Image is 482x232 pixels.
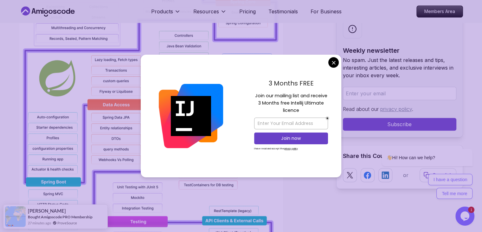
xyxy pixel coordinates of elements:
[416,5,463,17] a: Members Area
[28,220,51,226] span: 27 minutes ago
[239,8,256,15] a: Pricing
[28,215,40,219] span: Bought
[151,8,173,15] p: Products
[41,215,93,219] a: Amigoscode PRO Membership
[311,8,342,15] a: For Business
[455,207,476,226] iframe: chat widget
[57,220,77,226] a: ProveSource
[343,152,456,160] h2: Share this Course
[5,206,26,227] img: provesource social proof notification image
[417,6,463,17] p: Members Area
[268,8,298,15] a: Testimonials
[151,8,181,20] button: Products
[193,8,227,20] button: Resources
[193,8,219,15] p: Resources
[343,87,456,100] input: Enter your email
[343,105,456,113] p: Read about our .
[343,118,456,131] button: Subscribe
[362,99,476,203] iframe: chat widget
[343,46,456,55] h2: Weekly newsletter
[28,208,66,214] span: [PERSON_NAME]
[343,56,456,79] p: No spam. Just the latest releases and tips, interesting articles, and exclusive interviews in you...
